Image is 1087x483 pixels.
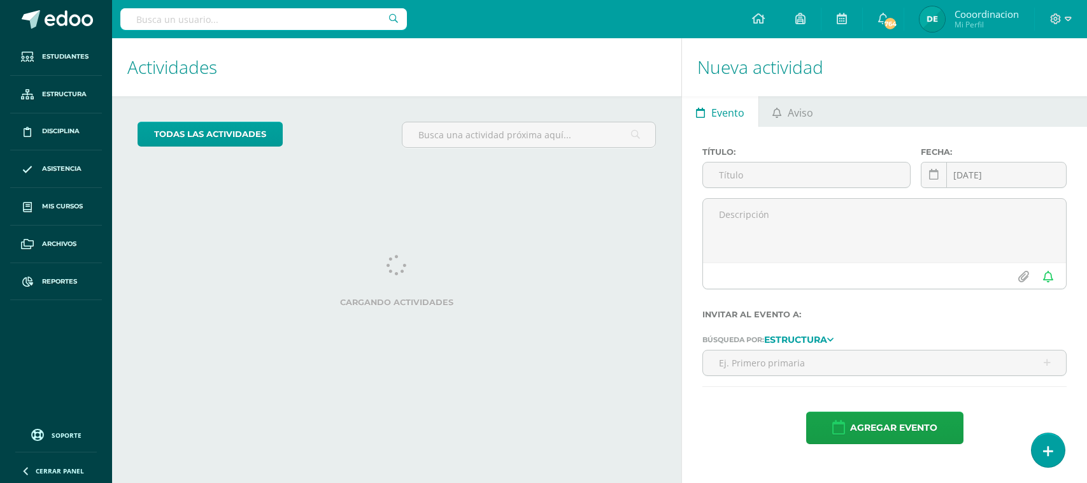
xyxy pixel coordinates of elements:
a: Evento [682,96,758,127]
strong: Estructura [764,334,827,345]
a: Estudiantes [10,38,102,76]
a: Asistencia [10,150,102,188]
input: Ej. Primero primaria [703,350,1066,375]
a: todas las Actividades [138,122,283,147]
input: Busca un usuario... [120,8,407,30]
input: Título [703,162,910,187]
a: Mis cursos [10,188,102,226]
a: Soporte [15,426,97,443]
a: Estructura [10,76,102,113]
input: Fecha de entrega [921,162,1066,187]
span: Cerrar panel [36,466,84,475]
span: Mis cursos [42,201,83,212]
label: Fecha: [921,147,1067,157]
span: Cooordinacion [955,8,1019,20]
span: Búsqueda por: [702,335,764,344]
a: Archivos [10,226,102,263]
label: Cargando actividades [138,298,656,307]
span: Asistencia [42,164,82,174]
span: Estudiantes [42,52,89,62]
span: Agregar evento [850,412,937,443]
span: Mi Perfil [955,19,1019,30]
span: 764 [883,17,897,31]
h1: Actividades [127,38,666,96]
span: Evento [711,97,744,128]
span: Disciplina [42,126,80,136]
label: Título: [702,147,911,157]
span: Archivos [42,239,76,249]
span: Soporte [52,431,82,440]
input: Busca una actividad próxima aquí... [402,122,655,147]
span: Aviso [788,97,813,128]
h1: Nueva actividad [697,38,1072,96]
span: Estructura [42,89,87,99]
button: Agregar evento [806,412,963,444]
img: 5b2783ad3a22ae473dcaf132f569719c.png [920,6,945,32]
a: Aviso [759,96,827,127]
a: Disciplina [10,113,102,151]
label: Invitar al evento a: [702,310,1067,319]
a: Estructura [764,335,834,343]
span: Reportes [42,277,77,287]
a: Reportes [10,263,102,301]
